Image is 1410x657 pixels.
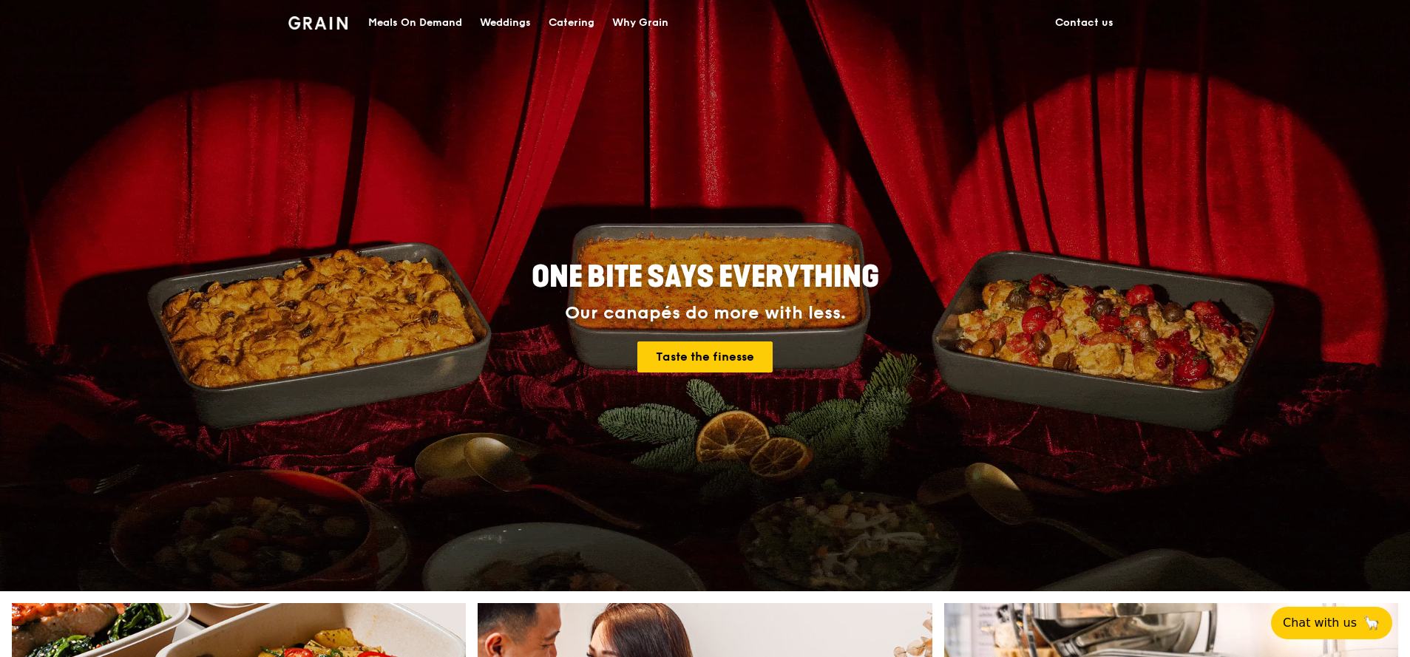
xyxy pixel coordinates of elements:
[1363,614,1380,632] span: 🦙
[288,16,348,30] img: Grain
[1283,614,1357,632] span: Chat with us
[480,1,531,45] div: Weddings
[1271,607,1392,639] button: Chat with us🦙
[637,341,773,372] a: Taste the finesse
[532,259,879,295] span: ONE BITE SAYS EVERYTHING
[1046,1,1122,45] a: Contact us
[603,1,677,45] a: Why Grain
[612,1,668,45] div: Why Grain
[540,1,603,45] a: Catering
[439,303,972,324] div: Our canapés do more with less.
[549,1,594,45] div: Catering
[471,1,540,45] a: Weddings
[368,1,462,45] div: Meals On Demand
